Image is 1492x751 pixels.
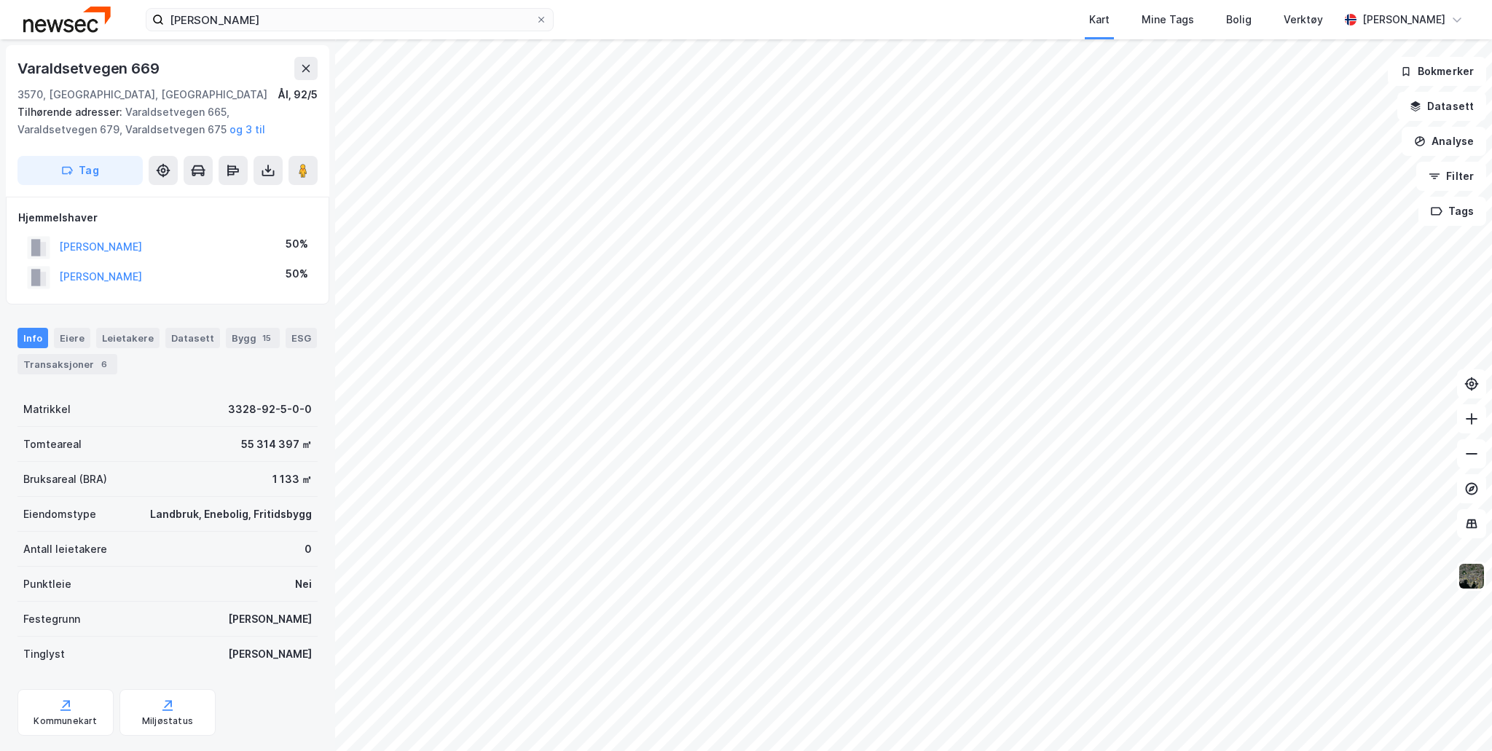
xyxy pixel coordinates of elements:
div: Bolig [1226,11,1252,28]
div: Matrikkel [23,401,71,418]
div: Ål, 92/5 [278,86,318,103]
button: Analyse [1402,127,1486,156]
div: Mine Tags [1142,11,1194,28]
input: Søk på adresse, matrikkel, gårdeiere, leietakere eller personer [164,9,535,31]
div: Leietakere [96,328,160,348]
div: [PERSON_NAME] [228,610,312,628]
div: Bygg [226,328,280,348]
div: Tinglyst [23,645,65,663]
div: ESG [286,328,317,348]
img: newsec-logo.f6e21ccffca1b3a03d2d.png [23,7,111,32]
div: Miljøstatus [142,715,193,727]
div: [PERSON_NAME] [228,645,312,663]
div: Transaksjoner [17,354,117,374]
button: Tag [17,156,143,185]
div: 3328-92-5-0-0 [228,401,312,418]
button: Tags [1418,197,1486,226]
div: 6 [97,357,111,371]
div: Landbruk, Enebolig, Fritidsbygg [150,506,312,523]
div: Kart [1089,11,1110,28]
div: Antall leietakere [23,540,107,558]
div: [PERSON_NAME] [1362,11,1445,28]
div: Tomteareal [23,436,82,453]
div: 1 133 ㎡ [272,471,312,488]
div: 50% [286,265,308,283]
span: Tilhørende adresser: [17,106,125,118]
img: 9k= [1458,562,1485,590]
div: Datasett [165,328,220,348]
div: 15 [259,331,274,345]
div: Kommunekart [34,715,97,727]
div: Kontrollprogram for chat [1419,681,1492,751]
button: Filter [1416,162,1486,191]
iframe: Chat Widget [1419,681,1492,751]
div: Eiere [54,328,90,348]
div: 55 314 397 ㎡ [241,436,312,453]
div: Verktøy [1284,11,1323,28]
div: Bruksareal (BRA) [23,471,107,488]
button: Datasett [1397,92,1486,121]
div: Hjemmelshaver [18,209,317,227]
div: Eiendomstype [23,506,96,523]
div: Nei [295,575,312,593]
div: Festegrunn [23,610,80,628]
div: Punktleie [23,575,71,593]
div: Info [17,328,48,348]
div: Varaldsetvegen 665, Varaldsetvegen 679, Varaldsetvegen 675 [17,103,306,138]
div: Varaldsetvegen 669 [17,57,162,80]
button: Bokmerker [1388,57,1486,86]
div: 50% [286,235,308,253]
div: 3570, [GEOGRAPHIC_DATA], [GEOGRAPHIC_DATA] [17,86,267,103]
div: 0 [305,540,312,558]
